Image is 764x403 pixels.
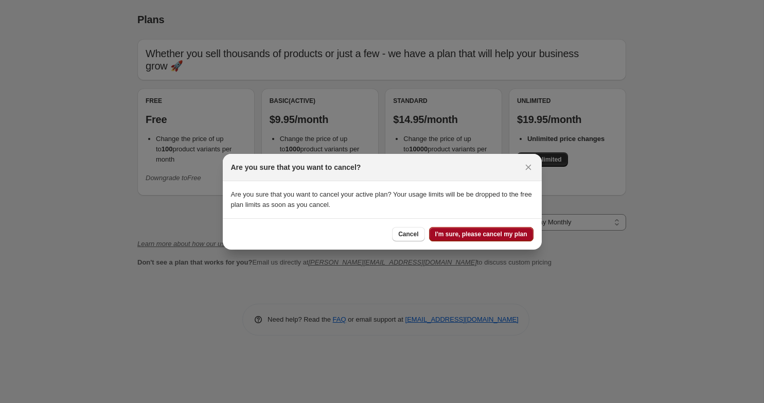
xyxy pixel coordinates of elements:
span: I'm sure, please cancel my plan [435,230,527,238]
p: Are you sure that you want to cancel your active plan? Your usage limits will be be dropped to th... [231,189,534,210]
button: Cancel [392,227,424,241]
button: Close [521,160,536,174]
span: Cancel [398,230,418,238]
h2: Are you sure that you want to cancel? [231,162,361,172]
button: I'm sure, please cancel my plan [429,227,534,241]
